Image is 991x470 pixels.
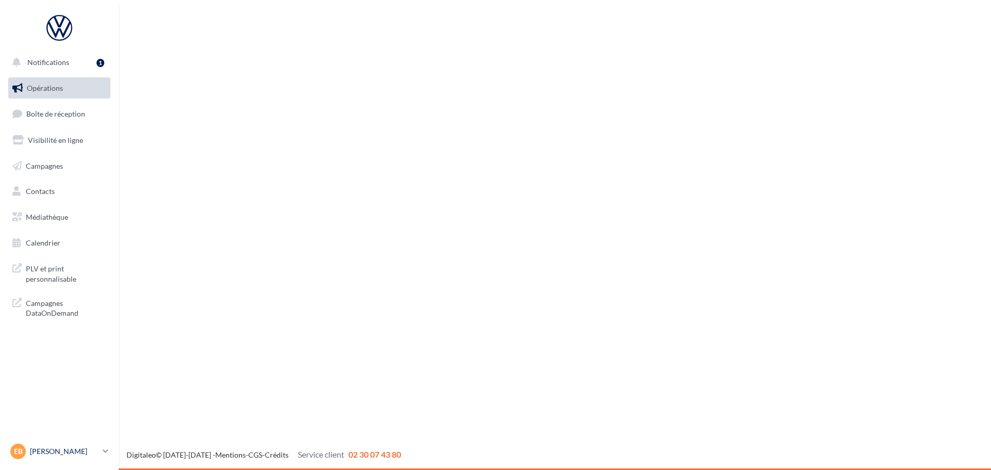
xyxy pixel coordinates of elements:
a: PLV et print personnalisable [6,257,113,288]
span: Calendrier [26,238,60,247]
p: [PERSON_NAME] [30,446,99,457]
span: Médiathèque [26,213,68,221]
a: CGS [248,450,262,459]
a: EB [PERSON_NAME] [8,442,110,461]
a: Calendrier [6,232,113,254]
span: Campagnes DataOnDemand [26,296,106,318]
span: Opérations [27,84,63,92]
a: Campagnes [6,155,113,177]
span: Contacts [26,187,55,196]
span: © [DATE]-[DATE] - - - [126,450,401,459]
span: Service client [298,449,344,459]
a: Mentions [215,450,246,459]
span: Visibilité en ligne [28,136,83,144]
span: PLV et print personnalisable [26,262,106,284]
a: Visibilité en ligne [6,129,113,151]
span: Notifications [27,58,69,67]
span: Boîte de réception [26,109,85,118]
a: Boîte de réception [6,103,113,125]
a: Contacts [6,181,113,202]
span: Campagnes [26,161,63,170]
span: EB [14,446,23,457]
button: Notifications 1 [6,52,108,73]
span: 02 30 07 43 80 [348,449,401,459]
a: Digitaleo [126,450,156,459]
div: 1 [97,59,104,67]
a: Opérations [6,77,113,99]
a: Médiathèque [6,206,113,228]
a: Campagnes DataOnDemand [6,292,113,322]
a: Crédits [265,450,289,459]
